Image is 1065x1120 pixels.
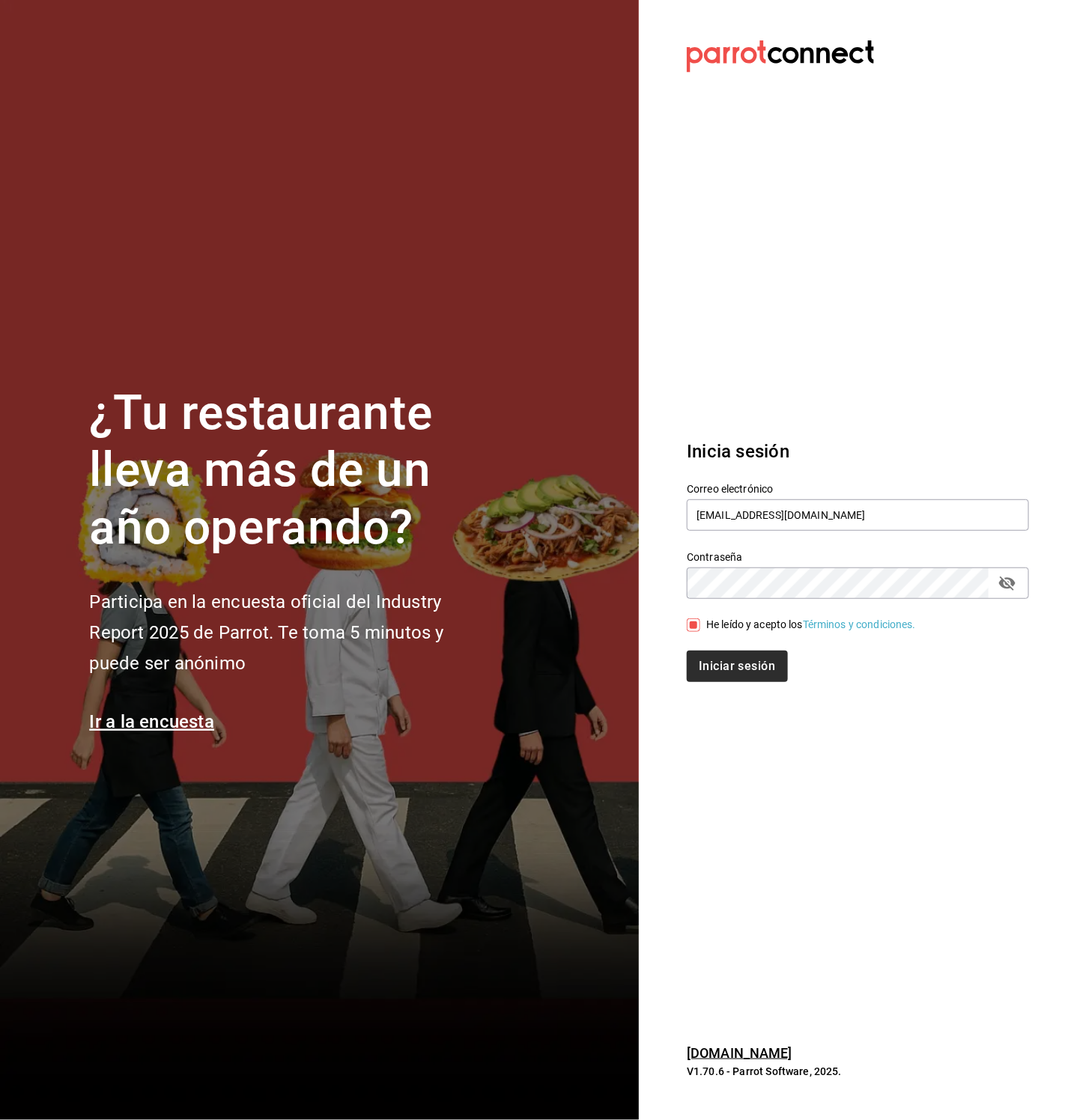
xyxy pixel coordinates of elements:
h3: Inicia sesión [687,438,1029,465]
h1: ¿Tu restaurante lleva más de un año operando? [89,385,494,557]
button: Iniciar sesión [687,651,787,682]
p: V1.70.6 - Parrot Software, 2025. [687,1065,1029,1080]
a: [DOMAIN_NAME] [687,1045,792,1061]
a: Ir a la encuesta [89,711,214,732]
div: He leído y acepto los [706,617,916,633]
button: passwordField [995,570,1020,596]
label: Correo electrónico [687,484,1029,494]
input: Ingresa tu correo electrónico [687,499,1029,531]
h2: Participa en la encuesta oficial del Industry Report 2025 de Parrot. Te toma 5 minutos y puede se... [89,587,494,678]
a: Términos y condiciones. [803,618,916,630]
label: Contraseña [687,552,1029,562]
